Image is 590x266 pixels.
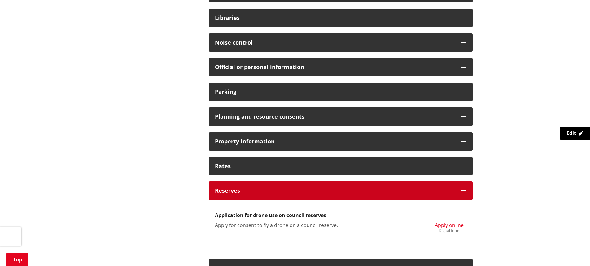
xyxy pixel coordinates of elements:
a: Apply online Digital form [435,221,464,233]
h3: Official or personal information [215,64,455,70]
h3: Application for drone use on council reserves [215,212,466,218]
h3: Noise control [215,40,455,46]
h3: Rates [215,163,455,169]
a: Top [6,253,28,266]
p: Apply for consent to fly a drone on a council reserve. [215,221,379,229]
h3: Property information [215,138,455,145]
h3: Planning and resource consents [215,114,455,120]
span: Edit [566,130,576,137]
h3: Libraries [215,15,455,21]
h3: Reserves [215,188,455,194]
span: Apply online [435,222,464,229]
iframe: Messenger Launcher [562,240,584,262]
h3: Parking [215,89,455,95]
div: Digital form [435,229,464,233]
a: Edit [560,127,590,140]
